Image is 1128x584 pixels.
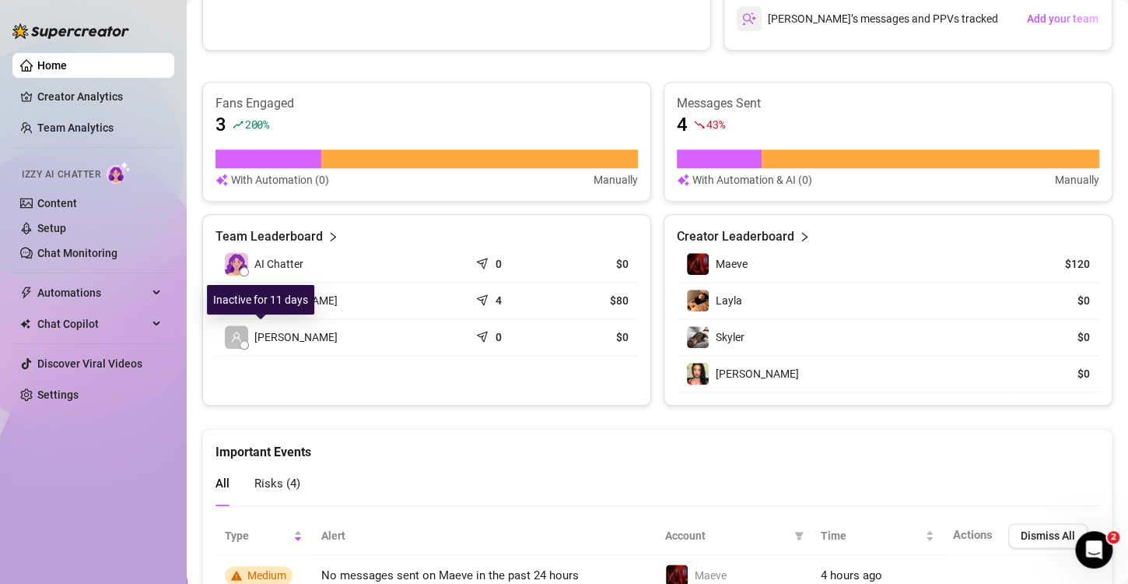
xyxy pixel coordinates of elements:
[677,171,689,188] img: svg%3e
[716,368,799,380] span: [PERSON_NAME]
[687,326,709,348] img: Skyler
[37,389,79,401] a: Settings
[677,112,688,137] article: 4
[695,569,727,582] span: Maeve
[254,255,303,273] span: AI Chatter
[321,568,579,582] span: No messages sent on Maeve in the past 24 hours
[215,95,638,112] article: Fans Engaged
[231,570,242,581] span: warning
[811,517,944,555] th: Time
[37,311,148,336] span: Chat Copilot
[496,329,502,345] article: 0
[215,430,1099,462] div: Important Events
[687,290,709,311] img: Layla
[706,117,724,132] span: 43 %
[37,121,114,134] a: Team Analytics
[1107,531,1119,544] span: 2
[476,254,492,269] span: send
[22,167,100,182] span: Izzy AI Chatter
[742,12,756,26] img: svg%3e
[225,527,290,544] span: Type
[562,293,629,308] article: $80
[231,171,329,188] article: With Automation (0)
[37,357,142,370] a: Discover Viral Videos
[692,171,812,188] article: With Automation & AI (0)
[794,531,804,540] span: filter
[328,227,338,246] span: right
[694,119,705,130] span: fall
[799,227,810,246] span: right
[215,171,228,188] img: svg%3e
[821,568,882,582] span: 4 hours ago
[1021,529,1075,542] span: Dismiss All
[37,247,117,259] a: Chat Monitoring
[716,294,742,307] span: Layla
[37,59,67,72] a: Home
[225,252,248,276] img: izzy-ai-chatter-avatar-DDCN_rTZ.svg
[677,227,794,246] article: Creator Leaderboard
[245,117,269,132] span: 200 %
[247,569,286,582] span: Medium
[562,329,629,345] article: $0
[677,95,1099,112] article: Messages Sent
[215,477,229,491] span: All
[37,84,162,109] a: Creator Analytics
[476,290,492,306] span: send
[107,161,131,184] img: AI Chatter
[312,517,656,555] th: Alert
[1019,366,1090,382] article: $0
[1075,531,1112,568] iframe: Intercom live chat
[1055,171,1099,188] article: Manually
[254,477,300,491] span: Risks ( 4 )
[1019,293,1090,308] article: $0
[1019,256,1090,272] article: $120
[215,517,312,555] th: Type
[254,329,338,346] span: [PERSON_NAME]
[737,6,998,31] div: [PERSON_NAME]’s messages and PPVs tracked
[496,293,502,308] article: 4
[953,528,993,542] span: Actions
[594,171,638,188] article: Manually
[1019,329,1090,345] article: $0
[37,280,148,305] span: Automations
[1027,12,1098,25] span: Add your team
[496,256,502,272] article: 0
[1008,523,1088,548] button: Dismiss All
[687,363,709,385] img: Zoe
[233,119,243,130] span: rise
[791,524,807,547] span: filter
[716,258,748,270] span: Maeve
[20,287,33,299] span: thunderbolt
[821,527,922,544] span: Time
[37,222,66,234] a: Setup
[687,253,709,275] img: Maeve
[215,112,226,137] article: 3
[207,285,314,315] div: Inactive for 11 days
[1026,6,1099,31] button: Add your team
[37,197,77,209] a: Content
[20,318,30,329] img: Chat Copilot
[215,227,323,246] article: Team Leaderboard
[476,327,492,343] span: send
[12,23,129,39] img: logo-BBDzfeDw.svg
[231,332,242,343] span: user
[665,527,788,544] span: Account
[716,331,744,343] span: Skyler
[562,256,629,272] article: $0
